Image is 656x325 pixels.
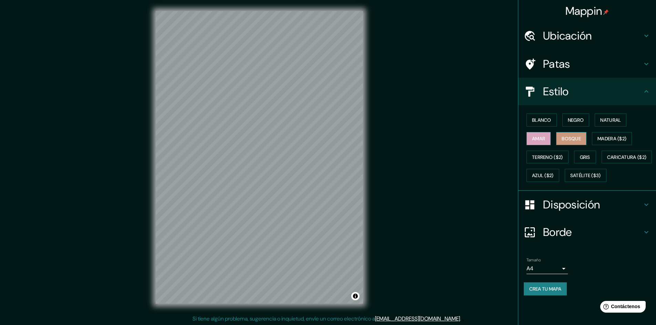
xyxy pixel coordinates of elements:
[565,169,606,182] button: Satélite ($3)
[580,154,590,160] font: Gris
[462,315,464,322] font: .
[518,78,656,105] div: Estilo
[375,315,460,322] a: [EMAIL_ADDRESS][DOMAIN_NAME]
[532,136,545,142] font: Amar
[602,151,652,164] button: Caricatura ($2)
[460,315,461,322] font: .
[543,225,572,239] font: Borde
[565,4,602,18] font: Mappin
[607,154,647,160] font: Caricatura ($2)
[518,218,656,246] div: Borde
[156,11,363,304] canvas: Mapa
[518,50,656,78] div: Patas
[351,292,360,300] button: Activar o desactivar atribución
[556,132,586,145] button: Bosque
[543,84,569,99] font: Estilo
[518,22,656,50] div: Ubicación
[532,173,554,179] font: Azul ($2)
[600,117,621,123] font: Natural
[518,191,656,218] div: Disposición
[543,29,592,43] font: Ubicación
[527,151,569,164] button: Terreno ($2)
[527,169,559,182] button: Azul ($2)
[595,113,626,127] button: Natural
[543,57,570,71] font: Patas
[603,9,609,15] img: pin-icon.png
[529,286,561,292] font: Crea tu mapa
[543,197,600,212] font: Disposición
[595,298,648,317] iframe: Lanzador de widgets de ayuda
[568,117,584,123] font: Negro
[562,113,590,127] button: Negro
[527,132,551,145] button: Amar
[532,117,551,123] font: Blanco
[597,136,626,142] font: Madera ($2)
[192,315,375,322] font: Si tiene algún problema, sugerencia o inquietud, envíe un correo electrónico a
[527,263,568,274] div: A4
[527,113,557,127] button: Blanco
[527,265,533,272] font: A4
[592,132,632,145] button: Madera ($2)
[562,136,581,142] font: Bosque
[574,151,596,164] button: Gris
[532,154,563,160] font: Terreno ($2)
[461,315,462,322] font: .
[524,282,567,295] button: Crea tu mapa
[527,257,541,263] font: Tamaño
[570,173,601,179] font: Satélite ($3)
